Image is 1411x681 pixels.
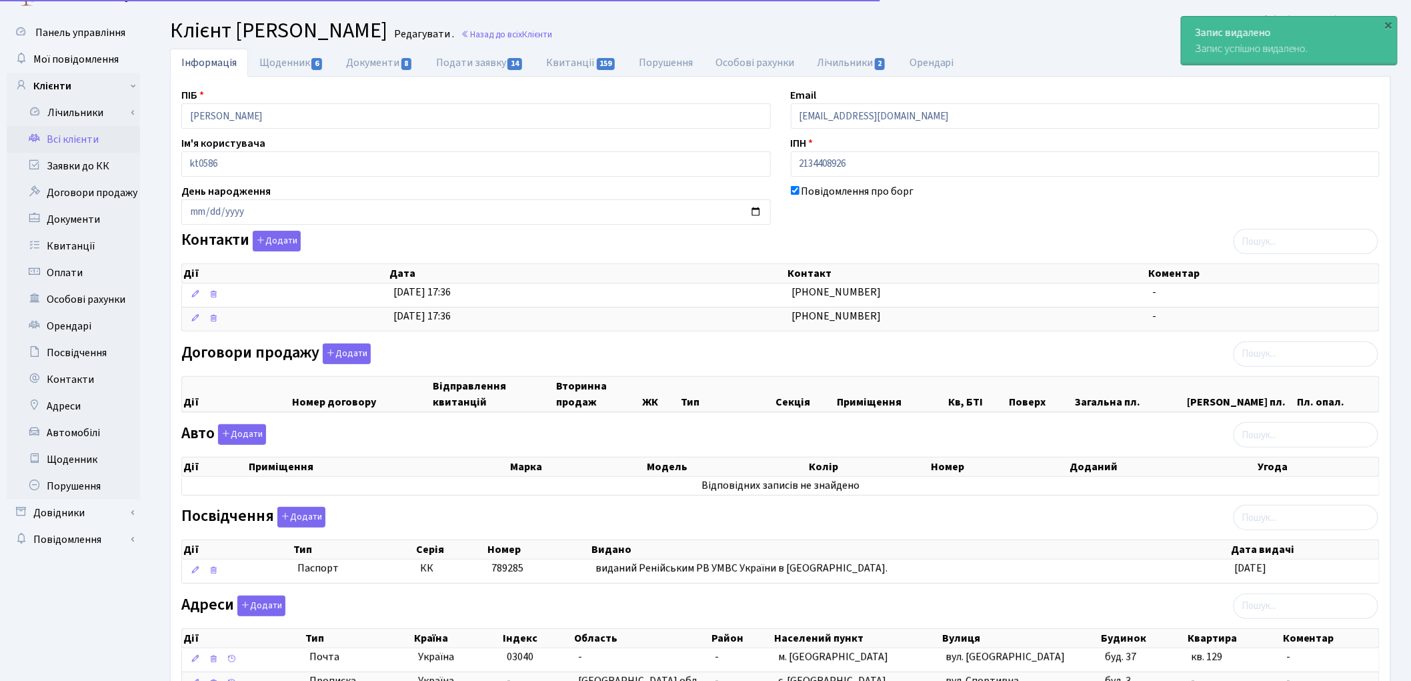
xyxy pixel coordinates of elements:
a: Квитанції [7,233,140,259]
th: Дії [182,458,247,476]
a: Додати [215,422,266,446]
th: Приміщення [247,458,509,476]
th: Номер договору [291,377,432,412]
a: Договори продажу [7,179,140,206]
th: Будинок [1100,629,1186,648]
a: Оплати [7,259,140,286]
label: ІПН [791,135,814,151]
span: кв. 129 [1192,650,1223,664]
th: Видано [590,540,1230,559]
th: Дії [182,540,292,559]
button: Контакти [253,231,301,251]
th: Тип [679,377,774,412]
span: виданий Ренійським РВ УМВС України в [GEOGRAPHIC_DATA]. [595,561,888,576]
small: Редагувати . [391,28,454,41]
a: Порушення [7,473,140,500]
th: Дата [388,264,786,283]
a: Посвідчення [7,339,140,366]
label: ПІБ [181,87,204,103]
label: Email [791,87,817,103]
a: Додати [249,229,301,252]
th: Контакт [786,264,1147,283]
input: Пошук... [1234,342,1378,367]
a: Порушення [628,49,705,77]
label: Повідомлення про борг [802,183,914,199]
a: Документи [335,49,424,77]
strong: Запис видалено [1195,25,1271,40]
th: Пл. опал. [1296,377,1380,412]
span: 6 [311,58,322,70]
th: [PERSON_NAME] пл. [1186,377,1296,412]
span: 789285 [492,561,524,576]
input: Пошук... [1234,229,1378,254]
span: - [578,650,582,664]
th: Секція [775,377,836,412]
label: Договори продажу [181,344,371,364]
th: Дії [182,629,304,648]
th: Коментар [1282,629,1379,648]
th: Коментар [1147,264,1379,283]
a: Додати [319,341,371,364]
th: Номер [487,540,591,559]
a: Додати [234,593,285,616]
button: Посвідчення [277,507,325,528]
th: Вулиця [941,629,1100,648]
th: Угода [1256,458,1379,476]
a: Довідники [7,500,140,526]
a: Всі клієнти [7,126,140,153]
span: - [1152,285,1156,299]
span: 03040 [507,650,533,664]
span: Україна [418,650,496,665]
span: Почта [309,650,339,665]
th: Район [710,629,774,648]
a: Панель управління [7,19,140,46]
span: м. [GEOGRAPHIC_DATA] [778,650,888,664]
th: Приміщення [836,377,947,412]
span: буд. 37 [1105,650,1136,664]
td: Відповідних записів не знайдено [182,477,1379,495]
a: Орендарі [7,313,140,339]
a: Додати [274,505,325,528]
a: Щоденник [7,446,140,473]
span: Панель управління [35,25,125,40]
th: Тип [304,629,413,648]
a: Назад до всіхКлієнти [461,28,552,41]
label: Адреси [181,596,285,616]
span: [DATE] 17:36 [393,285,451,299]
th: Дії [182,377,291,412]
th: Країна [413,629,501,648]
a: Квитанції [535,49,627,77]
span: 159 [597,58,615,70]
th: Відправлення квитанцій [432,377,555,412]
a: Подати заявку [425,49,535,77]
a: Документи [7,206,140,233]
th: Вторинна продаж [555,377,641,412]
span: 2 [875,58,886,70]
div: × [1382,18,1396,31]
label: Контакти [181,231,301,251]
a: Орендарі [898,49,966,77]
button: Авто [218,424,266,445]
input: Пошук... [1234,594,1378,619]
th: Дата видачі [1230,540,1379,559]
th: ЖК [641,377,679,412]
label: День народження [181,183,271,199]
span: [PHONE_NUMBER] [792,285,881,299]
th: Кв, БТІ [947,377,1008,412]
a: Лічильники [806,49,898,77]
label: Авто [181,424,266,445]
span: - [716,650,720,664]
th: Модель [645,458,808,476]
div: Запис успішно видалено. [1182,17,1397,65]
label: Ім'я користувача [181,135,265,151]
th: Поверх [1008,377,1074,412]
th: Дії [182,264,388,283]
th: Загальна пл. [1074,377,1186,412]
th: Квартира [1186,629,1282,648]
a: Особові рахунки [7,286,140,313]
span: - [1287,650,1291,664]
span: 14 [507,58,522,70]
th: Населений пункт [774,629,942,648]
span: Паспорт [297,561,409,576]
span: - [1152,309,1156,323]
